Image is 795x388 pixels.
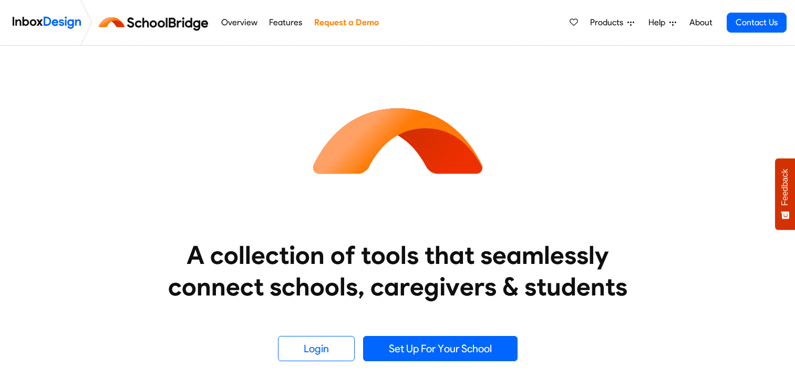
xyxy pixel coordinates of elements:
button: Feedback - Show survey [775,158,795,230]
heading: A collection of tools that seamlessly connect schools, caregivers & students [148,239,647,302]
span: Products [590,16,627,29]
a: Overview [218,12,260,33]
span: Feedback [780,169,790,206]
img: icon_schoolbridge.svg [303,46,492,235]
a: Set Up For Your School [363,336,518,361]
a: Products [586,12,638,33]
a: Contact Us [727,13,787,33]
span: Help [648,16,669,29]
a: Help [644,12,680,33]
a: Request a Demo [311,12,381,33]
a: About [686,12,715,33]
a: Features [266,12,305,33]
img: schoolbridge logo [97,10,215,35]
a: Login [278,336,355,361]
